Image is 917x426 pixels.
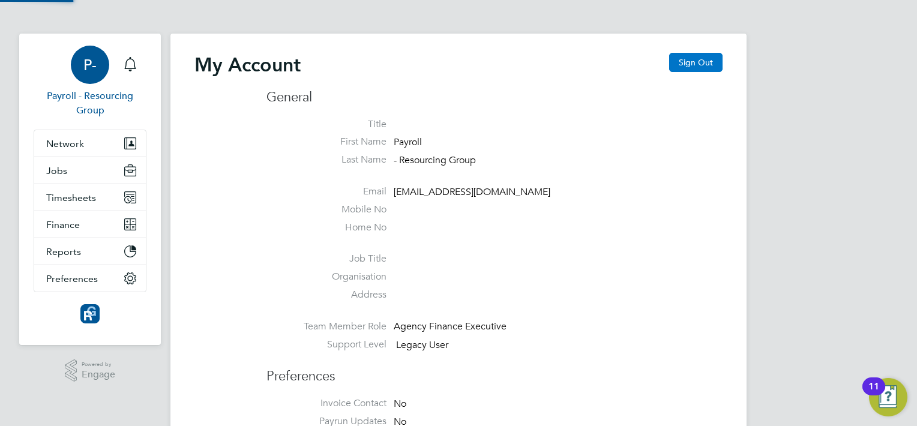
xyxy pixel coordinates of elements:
span: P- [83,57,97,73]
button: Timesheets [34,184,146,211]
button: Open Resource Center, 11 new notifications [869,378,907,416]
span: Payroll - Resourcing Group [34,89,146,118]
label: Home No [266,221,386,234]
button: Network [34,130,146,157]
span: Legacy User [396,339,448,351]
label: Organisation [266,271,386,283]
span: Reports [46,246,81,257]
h3: Preferences [266,356,723,385]
button: Sign Out [669,53,723,72]
label: First Name [266,136,386,148]
span: - Resourcing Group [394,154,476,166]
span: [EMAIL_ADDRESS][DOMAIN_NAME] [394,186,550,198]
button: Finance [34,211,146,238]
label: Job Title [266,253,386,265]
span: Finance [46,219,80,230]
div: 11 [868,386,879,402]
label: Title [266,118,386,131]
a: P-Payroll - Resourcing Group [34,46,146,118]
h2: My Account [194,53,301,77]
button: Preferences [34,265,146,292]
button: Jobs [34,157,146,184]
label: Last Name [266,154,386,166]
span: Preferences [46,273,98,284]
label: Team Member Role [266,320,386,333]
label: Support Level [266,338,386,351]
button: Reports [34,238,146,265]
span: Timesheets [46,192,96,203]
label: Mobile No [266,203,386,216]
div: Agency Finance Executive [394,320,508,333]
h3: General [266,89,723,106]
label: Invoice Contact [266,397,386,410]
nav: Main navigation [19,34,161,345]
a: Powered byEngage [65,359,116,382]
span: No [394,398,406,410]
label: Email [266,185,386,198]
span: Engage [82,370,115,380]
span: Network [46,138,84,149]
span: Powered by [82,359,115,370]
span: Payroll [394,137,422,149]
label: Address [266,289,386,301]
img: resourcinggroup-logo-retina.png [80,304,100,323]
a: Go to home page [34,304,146,323]
span: Jobs [46,165,67,176]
